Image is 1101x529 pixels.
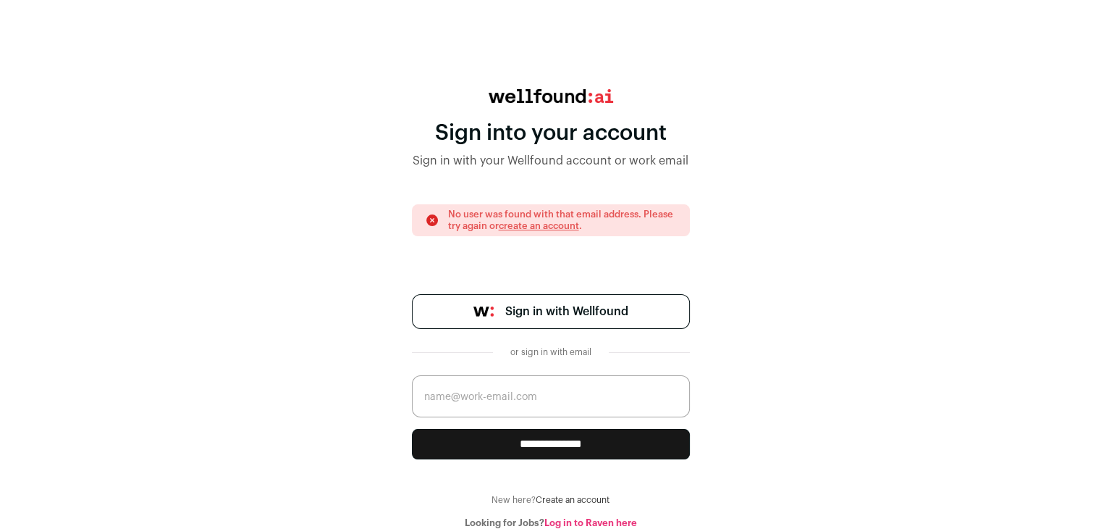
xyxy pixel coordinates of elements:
[505,346,597,358] div: or sign in with email
[412,294,690,329] a: Sign in with Wellfound
[412,152,690,170] div: Sign in with your Wellfound account or work email
[499,221,579,230] a: create an account
[473,307,494,317] img: wellfound-symbol-flush-black-fb3c872781a75f747ccb3a119075da62bfe97bd399995f84a933054e44a575c4.png
[505,303,628,320] span: Sign in with Wellfound
[412,494,690,506] div: New here?
[412,517,690,529] div: Looking for Jobs?
[448,209,677,232] p: No user was found with that email address. Please try again or .
[412,120,690,146] div: Sign into your account
[536,496,609,504] a: Create an account
[489,89,613,103] img: wellfound:ai
[412,375,690,417] input: name@work-email.com
[544,518,637,528] a: Log in to Raven here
